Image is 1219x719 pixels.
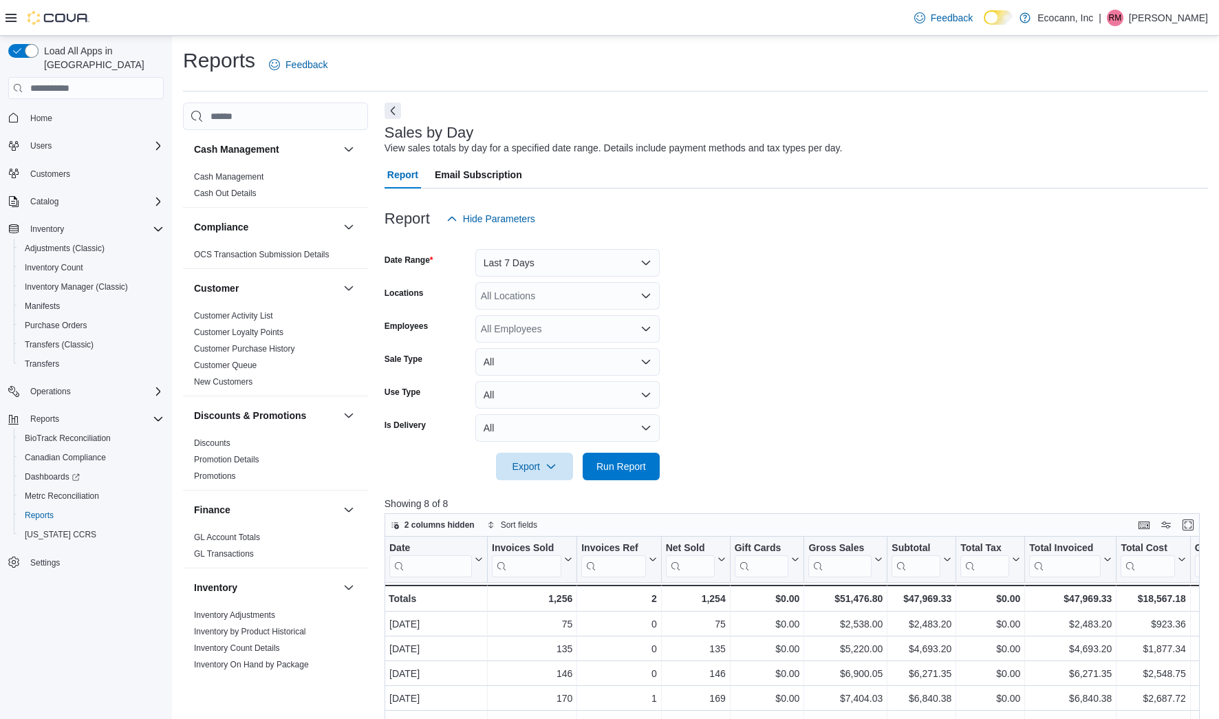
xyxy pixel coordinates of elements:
[482,517,543,533] button: Sort fields
[504,453,565,480] span: Export
[1121,690,1185,707] div: $2,687.72
[1099,10,1101,26] p: |
[19,469,85,485] a: Dashboards
[30,414,59,425] span: Reports
[183,308,368,396] div: Customer
[25,138,57,154] button: Users
[14,297,169,316] button: Manifests
[14,486,169,506] button: Metrc Reconciliation
[960,641,1020,657] div: $0.00
[389,542,483,577] button: Date
[385,125,474,141] h3: Sales by Day
[892,542,940,555] div: Subtotal
[1109,10,1122,26] span: RM
[734,590,799,607] div: $0.00
[19,430,164,447] span: BioTrack Reconciliation
[665,542,714,555] div: Net Sold
[389,616,483,632] div: [DATE]
[19,449,164,466] span: Canadian Compliance
[194,189,257,198] a: Cash Out Details
[14,448,169,467] button: Canadian Compliance
[19,298,65,314] a: Manifests
[475,414,660,442] button: All
[19,317,164,334] span: Purchase Orders
[3,192,169,211] button: Catalog
[14,316,169,335] button: Purchase Orders
[183,169,368,207] div: Cash Management
[1121,542,1185,577] button: Total Cost
[341,141,357,158] button: Cash Management
[808,641,883,657] div: $5,220.00
[734,542,788,577] div: Gift Card Sales
[501,519,537,530] span: Sort fields
[194,503,230,517] h3: Finance
[385,103,401,119] button: Next
[581,690,656,707] div: 1
[19,488,164,504] span: Metrc Reconciliation
[341,502,357,518] button: Finance
[892,690,951,707] div: $6,840.38
[389,665,483,682] div: [DATE]
[194,377,252,387] a: New Customers
[19,526,102,543] a: [US_STATE] CCRS
[14,467,169,486] a: Dashboards
[1029,542,1112,577] button: Total Invoiced
[25,301,60,312] span: Manifests
[194,455,259,464] a: Promotion Details
[25,281,128,292] span: Inventory Manager (Classic)
[808,542,872,555] div: Gross Sales
[25,411,65,427] button: Reports
[25,491,99,502] span: Metrc Reconciliation
[3,136,169,155] button: Users
[30,140,52,151] span: Users
[492,616,572,632] div: 75
[25,221,69,237] button: Inventory
[39,44,164,72] span: Load All Apps in [GEOGRAPHIC_DATA]
[194,281,338,295] button: Customer
[492,590,572,607] div: 1,256
[385,354,422,365] label: Sale Type
[387,161,418,189] span: Report
[25,383,164,400] span: Operations
[25,554,164,571] span: Settings
[1121,665,1185,682] div: $2,548.75
[25,193,64,210] button: Catalog
[25,243,105,254] span: Adjustments (Classic)
[808,665,883,682] div: $6,900.05
[194,142,279,156] h3: Cash Management
[3,219,169,239] button: Inventory
[581,542,645,555] div: Invoices Ref
[25,411,164,427] span: Reports
[25,138,164,154] span: Users
[194,471,236,481] a: Promotions
[14,429,169,448] button: BioTrack Reconciliation
[25,433,111,444] span: BioTrack Reconciliation
[183,47,255,74] h1: Reports
[389,542,472,555] div: Date
[25,529,96,540] span: [US_STATE] CCRS
[665,590,725,607] div: 1,254
[1029,542,1101,577] div: Total Invoiced
[892,590,951,607] div: $47,969.33
[19,526,164,543] span: Washington CCRS
[666,690,726,707] div: 169
[909,4,978,32] a: Feedback
[19,279,164,295] span: Inventory Manager (Classic)
[385,497,1208,511] p: Showing 8 of 8
[30,113,52,124] span: Home
[1121,616,1185,632] div: $923.36
[475,381,660,409] button: All
[8,102,164,608] nav: Complex example
[385,141,843,155] div: View sales totals by day for a specified date range. Details include payment methods and tax type...
[1121,590,1185,607] div: $18,567.18
[581,590,656,607] div: 2
[3,107,169,127] button: Home
[30,169,70,180] span: Customers
[194,581,338,594] button: Inventory
[341,219,357,235] button: Compliance
[492,641,572,657] div: 135
[25,320,87,331] span: Purchase Orders
[285,58,327,72] span: Feedback
[735,616,800,632] div: $0.00
[1029,665,1112,682] div: $6,271.35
